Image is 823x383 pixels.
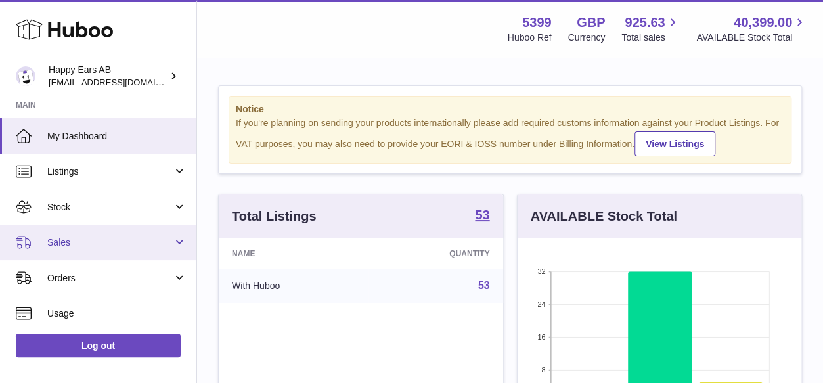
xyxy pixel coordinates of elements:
[508,32,552,44] div: Huboo Ref
[475,208,489,221] strong: 53
[531,208,677,225] h3: AVAILABLE Stock Total
[219,238,368,269] th: Name
[47,130,187,143] span: My Dashboard
[621,14,680,44] a: 925.63 Total sales
[16,334,181,357] a: Log out
[568,32,606,44] div: Currency
[696,14,807,44] a: 40,399.00 AVAILABLE Stock Total
[47,307,187,320] span: Usage
[577,14,605,32] strong: GBP
[47,166,173,178] span: Listings
[537,333,545,341] text: 16
[47,272,173,284] span: Orders
[478,280,490,291] a: 53
[537,300,545,308] text: 24
[219,269,368,303] td: With Huboo
[621,32,680,44] span: Total sales
[541,366,545,374] text: 8
[47,201,173,214] span: Stock
[236,103,784,116] strong: Notice
[734,14,792,32] span: 40,399.00
[49,77,193,87] span: [EMAIL_ADDRESS][DOMAIN_NAME]
[625,14,665,32] span: 925.63
[232,208,317,225] h3: Total Listings
[236,117,784,156] div: If you're planning on sending your products internationally please add required customs informati...
[475,208,489,224] a: 53
[49,64,167,89] div: Happy Ears AB
[368,238,502,269] th: Quantity
[634,131,715,156] a: View Listings
[537,267,545,275] text: 32
[47,237,173,249] span: Sales
[696,32,807,44] span: AVAILABLE Stock Total
[16,66,35,86] img: 3pl@happyearsearplugs.com
[522,14,552,32] strong: 5399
